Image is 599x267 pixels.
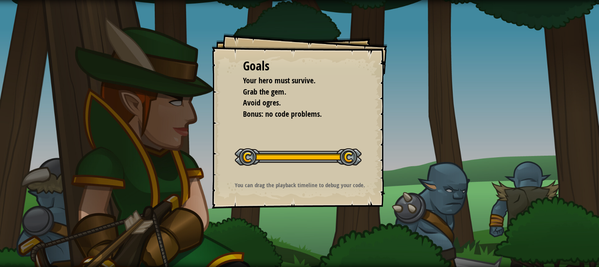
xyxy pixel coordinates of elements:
[233,97,354,109] li: Avoid ogres.
[233,86,354,98] li: Grab the gem.
[243,97,281,108] span: Avoid ogres.
[233,75,354,86] li: Your hero must survive.
[243,86,286,97] span: Grab the gem.
[233,109,354,120] li: Bonus: no code problems.
[243,75,315,86] span: Your hero must survive.
[243,109,322,119] span: Bonus: no code problems.
[243,57,356,75] div: Goals
[222,181,378,189] p: You can drag the playback timeline to debug your code.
